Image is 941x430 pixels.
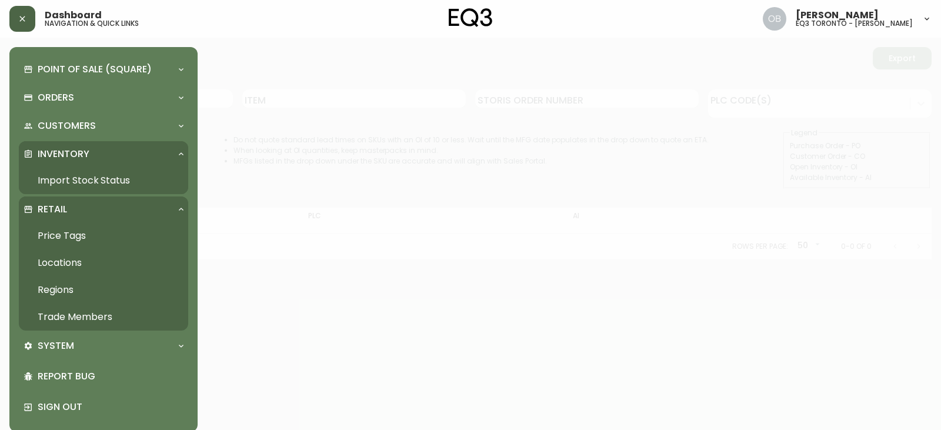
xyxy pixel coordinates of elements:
div: Report Bug [19,361,188,392]
p: Retail [38,203,67,216]
p: Point of Sale (Square) [38,63,152,76]
img: 8e0065c524da89c5c924d5ed86cfe468 [763,7,786,31]
a: Locations [19,249,188,276]
div: Point of Sale (Square) [19,56,188,82]
img: logo [449,8,492,27]
p: System [38,339,74,352]
div: Orders [19,85,188,111]
a: Regions [19,276,188,304]
p: Customers [38,119,96,132]
h5: eq3 toronto - [PERSON_NAME] [796,20,913,27]
h5: navigation & quick links [45,20,139,27]
p: Sign Out [38,401,183,414]
p: Inventory [38,148,89,161]
div: System [19,333,188,359]
p: Report Bug [38,370,183,383]
div: Sign Out [19,392,188,422]
span: Dashboard [45,11,102,20]
a: Trade Members [19,304,188,331]
span: [PERSON_NAME] [796,11,879,20]
a: Price Tags [19,222,188,249]
p: Orders [38,91,74,104]
a: Import Stock Status [19,167,188,194]
div: Inventory [19,141,188,167]
div: Customers [19,113,188,139]
div: Retail [19,196,188,222]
